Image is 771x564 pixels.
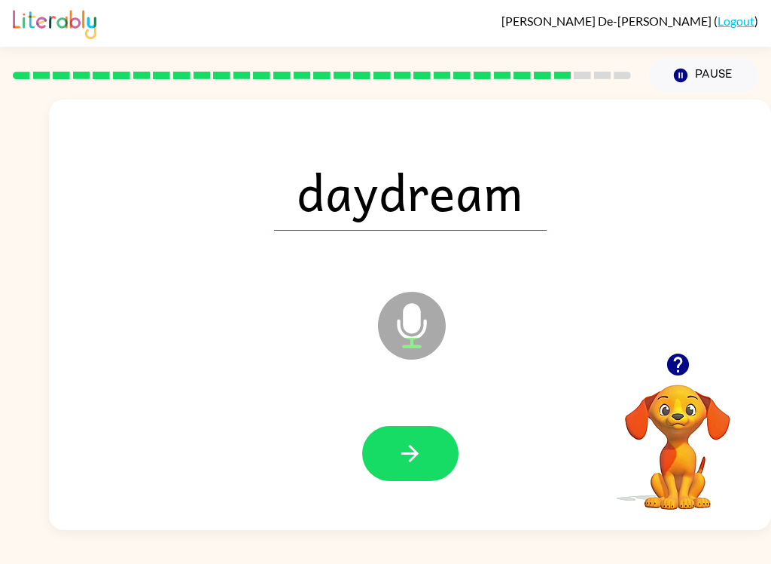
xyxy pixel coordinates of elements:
span: [PERSON_NAME] De-[PERSON_NAME] [501,14,714,28]
span: daydream [274,152,547,231]
img: Literably [13,6,96,39]
video: Your browser must support playing .mp4 files to use Literably. Please try using another browser. [602,361,753,512]
div: ( ) [501,14,758,28]
a: Logout [718,14,754,28]
button: Pause [649,58,758,93]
